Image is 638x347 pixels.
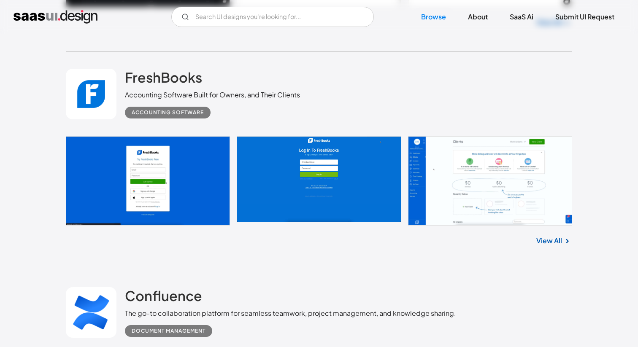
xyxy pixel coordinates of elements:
a: Submit UI Request [545,8,624,26]
a: SaaS Ai [500,8,543,26]
h2: FreshBooks [125,69,202,86]
h2: Confluence [125,287,202,304]
a: About [458,8,498,26]
div: Accounting Software [132,108,204,118]
div: The go-to collaboration platform for seamless teamwork, project management, and knowledge sharing. [125,308,456,318]
input: Search UI designs you're looking for... [171,7,374,27]
form: Email Form [171,7,374,27]
a: View All [536,236,562,246]
a: home [14,10,97,24]
a: FreshBooks [125,69,202,90]
a: Confluence [125,287,202,308]
div: Accounting Software Built for Owners, and Their Clients [125,90,300,100]
div: Document Management [132,326,205,336]
a: Browse [411,8,456,26]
